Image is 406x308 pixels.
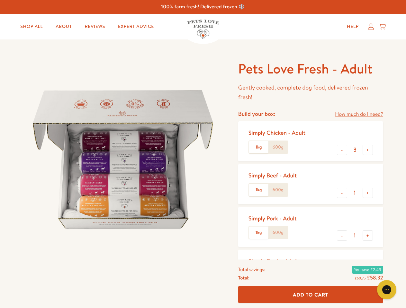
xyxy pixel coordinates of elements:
[337,188,347,198] button: -
[113,20,159,33] a: Expert Advice
[363,230,373,241] button: +
[248,129,305,136] div: Simply Chicken - Adult
[268,184,288,196] label: 600g
[363,188,373,198] button: +
[355,275,365,280] s: £60.75
[249,184,268,196] label: 1kg
[238,110,275,117] h4: Build your box:
[248,257,298,265] div: Simply Duck - Adult
[249,227,268,239] label: 1kg
[363,145,373,155] button: +
[268,227,288,239] label: 600g
[238,60,383,78] h1: Pets Love Fresh - Adult
[249,141,268,153] label: 1kg
[238,265,266,273] span: Total savings:
[238,83,383,102] p: Gently cooked, complete dog food, delivered frozen fresh!
[337,145,347,155] button: -
[23,60,223,259] img: Pets Love Fresh - Adult
[238,273,249,282] span: Total:
[374,278,400,302] iframe: Gorgias live chat messenger
[293,291,328,298] span: Add To Cart
[335,110,383,119] a: How much do I need?
[337,230,347,241] button: -
[342,20,364,33] a: Help
[352,266,383,273] span: You save £2.43
[187,20,219,39] img: Pets Love Fresh
[50,20,77,33] a: About
[248,215,297,222] div: Simply Pork - Adult
[268,141,288,153] label: 600g
[367,274,383,281] span: £58.32
[248,172,297,179] div: Simply Beef - Adult
[238,286,383,303] button: Add To Cart
[79,20,110,33] a: Reviews
[15,20,48,33] a: Shop All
